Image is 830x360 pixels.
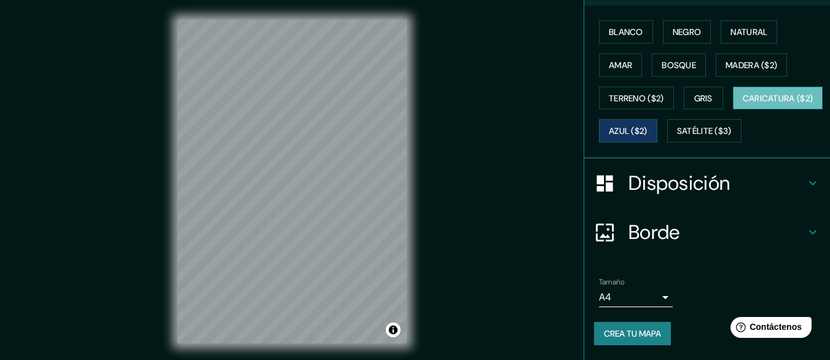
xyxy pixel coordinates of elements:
font: Amar [609,60,632,71]
button: Blanco [599,20,653,44]
button: Bosque [652,53,706,77]
font: Borde [628,219,680,245]
font: Gris [694,93,713,104]
div: A4 [599,288,673,307]
font: Tamaño [599,277,624,287]
button: Azul ($2) [599,119,657,143]
div: Borde [584,208,830,257]
font: Crea tu mapa [604,328,661,339]
font: Caricatura ($2) [743,93,813,104]
font: A4 [599,291,611,303]
font: Natural [730,26,767,37]
button: Satélite ($3) [667,119,742,143]
button: Natural [721,20,777,44]
button: Crea tu mapa [594,322,671,345]
font: Satélite ($3) [677,126,732,137]
button: Activar o desactivar atribución [386,323,401,337]
font: Terreno ($2) [609,93,664,104]
div: Disposición [584,158,830,208]
button: Amar [599,53,642,77]
font: Negro [673,26,702,37]
iframe: Lanzador de widgets de ayuda [721,312,816,346]
font: Disposición [628,170,730,196]
canvas: Mapa [178,20,407,343]
button: Gris [684,87,723,110]
font: Azul ($2) [609,126,648,137]
font: Bosque [662,60,696,71]
button: Terreno ($2) [599,87,674,110]
font: Blanco [609,26,643,37]
button: Madera ($2) [716,53,787,77]
font: Madera ($2) [726,60,777,71]
button: Caricatura ($2) [733,87,823,110]
button: Negro [663,20,711,44]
